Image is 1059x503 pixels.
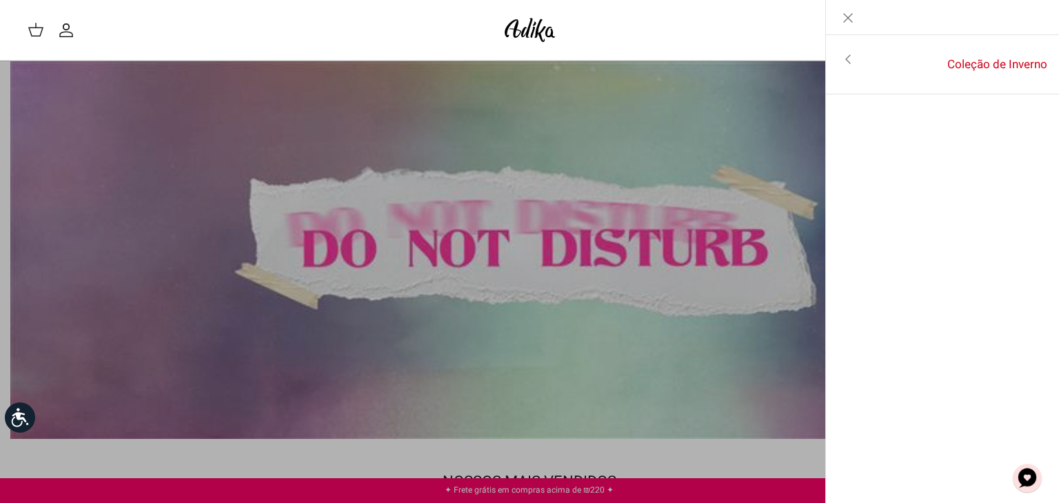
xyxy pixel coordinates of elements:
button: צ'אט [1007,458,1048,499]
font: Coleção de Inverno [947,56,1047,73]
a: Minha conta [58,22,80,39]
img: Adika IL [501,14,559,46]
